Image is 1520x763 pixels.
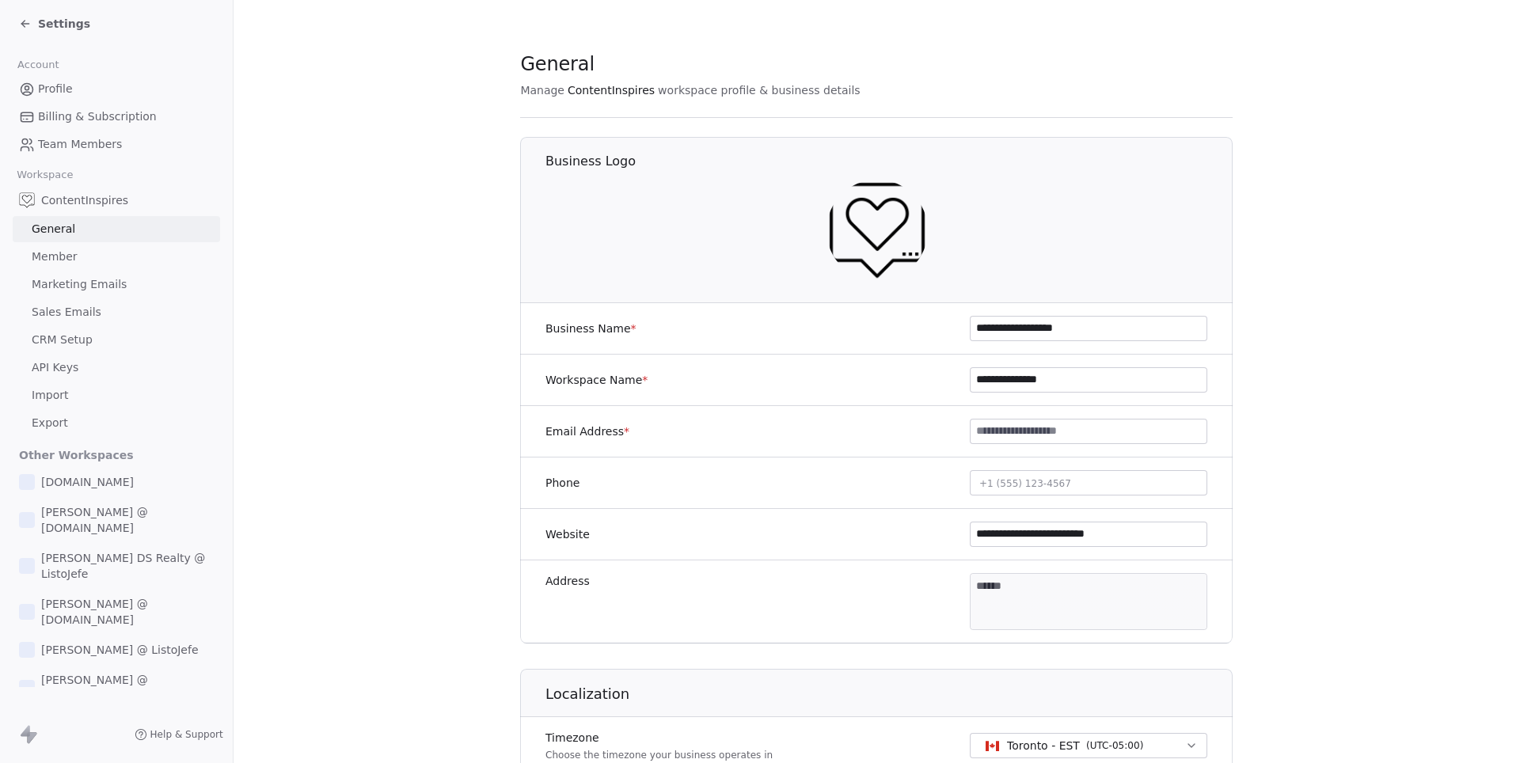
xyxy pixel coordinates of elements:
[520,82,564,98] span: Manage
[32,276,127,293] span: Marketing Emails
[545,749,773,761] p: Choose the timezone your business operates in
[13,104,220,130] a: Billing & Subscription
[13,131,220,158] a: Team Members
[13,410,220,436] a: Export
[38,136,122,153] span: Team Members
[545,685,1233,704] h1: Localization
[32,332,93,348] span: CRM Setup
[41,504,214,536] span: [PERSON_NAME] @ [DOMAIN_NAME]
[32,415,68,431] span: Export
[545,153,1233,170] h1: Business Logo
[545,321,636,336] label: Business Name
[13,76,220,102] a: Profile
[32,304,101,321] span: Sales Emails
[970,470,1207,495] button: +1 (555) 123-4567
[545,730,773,746] label: Timezone
[520,52,595,76] span: General
[13,271,220,298] a: Marketing Emails
[13,216,220,242] a: General
[979,478,1071,489] span: +1 (555) 123-4567
[13,327,220,353] a: CRM Setup
[38,81,73,97] span: Profile
[568,82,655,98] span: ContentInspires
[150,728,223,741] span: Help & Support
[658,82,861,98] span: workspace profile & business details
[13,355,220,381] a: API Keys
[41,550,214,582] span: [PERSON_NAME] DS Realty @ ListoJefe
[545,573,590,589] label: Address
[32,249,78,265] span: Member
[1007,738,1080,754] span: Toronto - EST
[13,442,140,468] span: Other Workspaces
[545,475,579,491] label: Phone
[32,221,75,237] span: General
[1086,738,1143,753] span: ( UTC-05:00 )
[13,244,220,270] a: Member
[38,16,90,32] span: Settings
[545,526,590,542] label: Website
[10,53,66,77] span: Account
[41,474,134,490] span: [DOMAIN_NAME]
[19,16,90,32] a: Settings
[41,192,128,208] span: ContentInspires
[13,382,220,408] a: Import
[41,672,214,704] span: [PERSON_NAME] @ [DOMAIN_NAME]
[41,642,199,658] span: [PERSON_NAME] @ ListoJefe
[826,180,928,281] img: ContentInspires.com%20Icon.png
[545,372,648,388] label: Workspace Name
[545,423,629,439] label: Email Address
[32,359,78,376] span: API Keys
[32,387,68,404] span: Import
[13,299,220,325] a: Sales Emails
[970,733,1207,758] button: Toronto - EST(UTC-05:00)
[19,192,35,208] img: ContentInspires.com%20Icon.png
[135,728,223,741] a: Help & Support
[41,596,214,628] span: [PERSON_NAME] @ [DOMAIN_NAME]
[38,108,157,125] span: Billing & Subscription
[10,163,80,187] span: Workspace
